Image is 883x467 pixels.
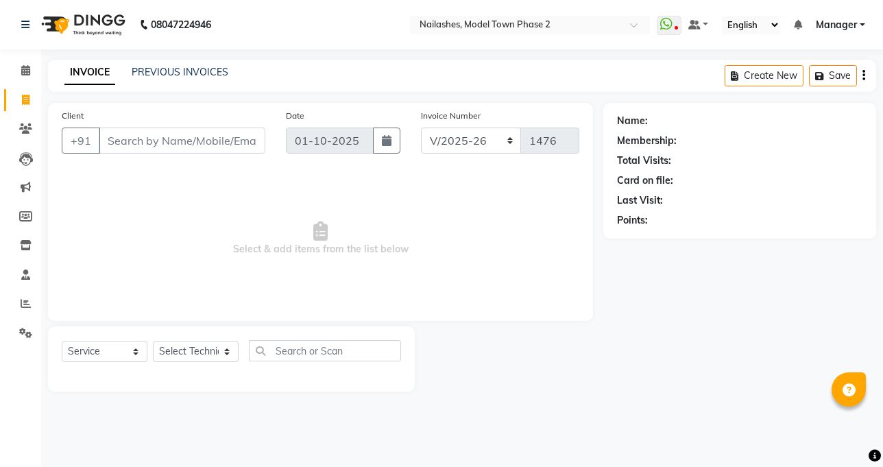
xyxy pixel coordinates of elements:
button: Save [809,65,857,86]
a: PREVIOUS INVOICES [132,66,228,78]
div: Last Visit: [617,193,663,208]
input: Search by Name/Mobile/Email/Code [99,128,265,154]
button: +91 [62,128,100,154]
div: Total Visits: [617,154,671,168]
iframe: chat widget [825,412,869,453]
div: Name: [617,114,648,128]
a: INVOICE [64,60,115,85]
label: Client [62,110,84,122]
label: Date [286,110,304,122]
span: Select & add items from the list below [62,170,579,307]
span: Manager [816,18,857,32]
button: Create New [725,65,803,86]
div: Membership: [617,134,677,148]
input: Search or Scan [249,340,401,361]
img: logo [35,5,129,44]
div: Points: [617,213,648,228]
div: Card on file: [617,173,673,188]
b: 08047224946 [151,5,211,44]
label: Invoice Number [421,110,481,122]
